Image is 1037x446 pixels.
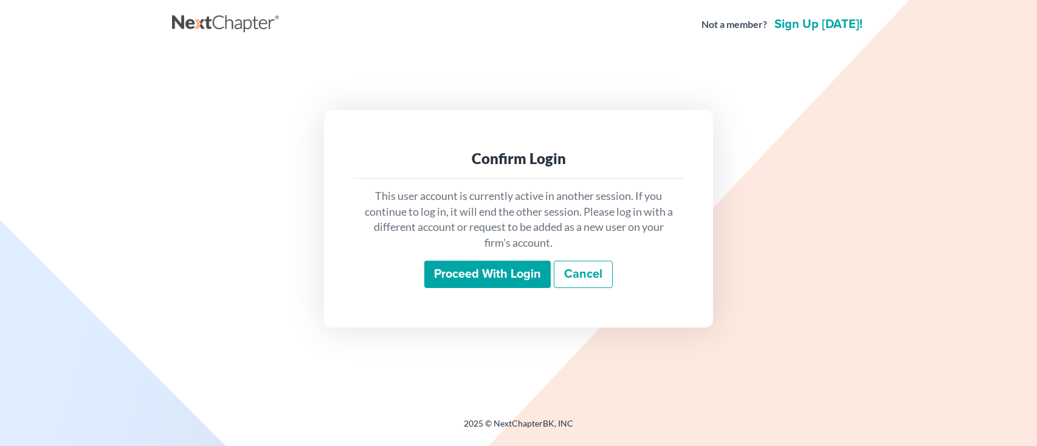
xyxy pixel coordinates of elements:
[424,261,551,289] input: Proceed with login
[363,188,674,251] p: This user account is currently active in another session. If you continue to log in, it will end ...
[701,18,767,32] strong: Not a member?
[363,149,674,168] div: Confirm Login
[772,18,865,30] a: Sign up [DATE]!
[554,261,613,289] a: Cancel
[172,417,865,439] div: 2025 © NextChapterBK, INC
